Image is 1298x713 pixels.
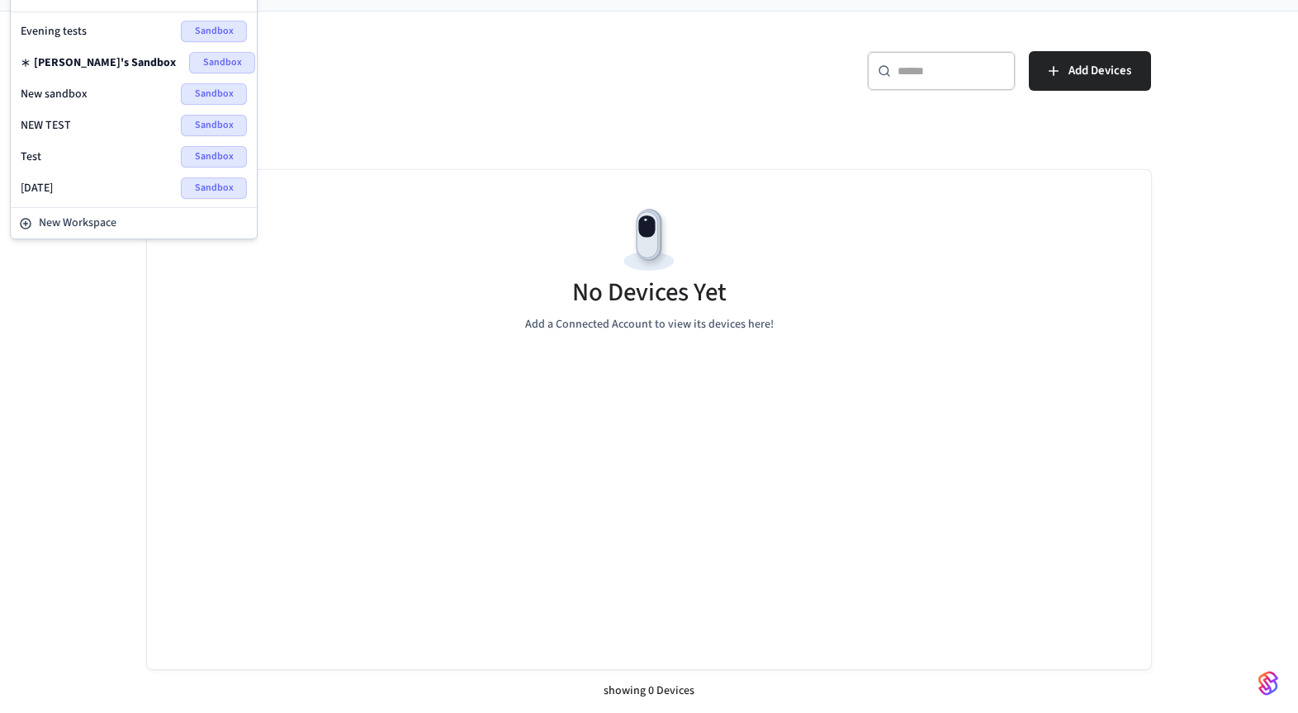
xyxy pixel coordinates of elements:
span: Sandbox [181,21,247,42]
h5: Devices [147,51,639,85]
h5: No Devices Yet [572,276,727,309]
span: Test [21,149,41,165]
img: SeamLogoGradient.69752ec5.svg [1258,670,1278,696]
div: showing 0 Devices [147,669,1151,713]
span: New sandbox [21,86,88,102]
div: Suggestions [11,12,257,207]
span: [PERSON_NAME]'s Sandbox [34,54,176,71]
span: New Workspace [39,215,116,232]
span: NEW TEST [21,117,71,134]
span: Sandbox [181,83,247,105]
button: New Workspace [12,210,255,237]
span: Sandbox [189,52,255,73]
span: Sandbox [181,177,247,199]
span: [DATE] [21,180,53,196]
span: Sandbox [181,115,247,136]
img: Devices Empty State [612,203,686,277]
p: Add a Connected Account to view its devices here! [525,316,774,333]
span: Evening tests [21,23,87,40]
span: Add Devices [1068,60,1131,82]
button: Add Devices [1029,51,1151,91]
span: Sandbox [181,146,247,168]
